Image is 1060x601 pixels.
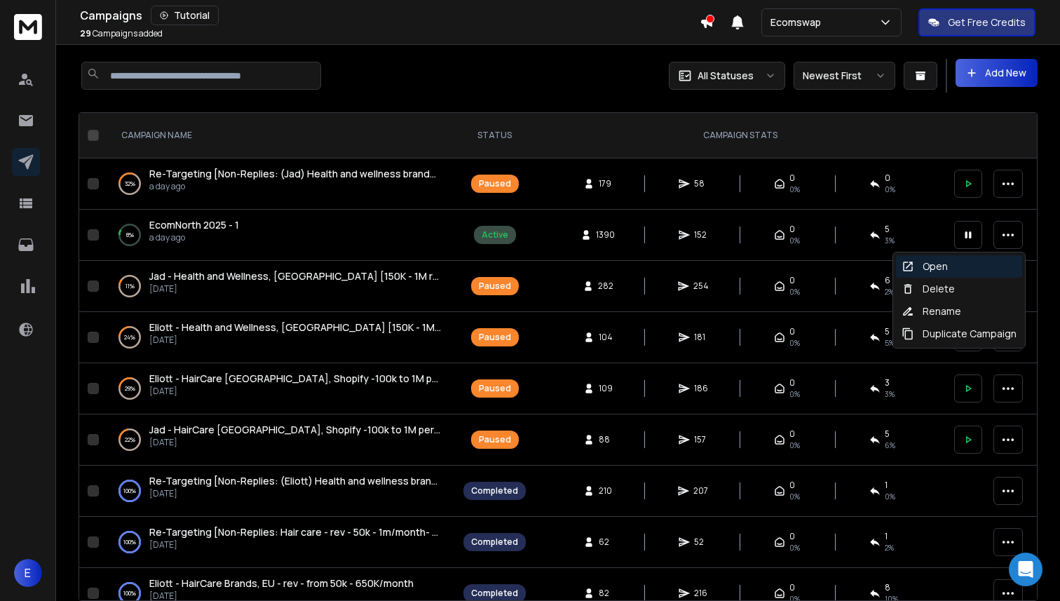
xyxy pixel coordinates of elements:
[479,383,511,394] div: Paused
[123,484,136,498] p: 100 %
[149,320,456,334] span: Eliott - Health and Wellness, [GEOGRAPHIC_DATA] [150K - 1M rev]
[770,15,827,29] p: Ecomswap
[885,224,890,235] span: 5
[789,173,795,184] span: 0
[149,576,414,590] span: Eliott - HairCare Brands, EU - rev - from 50k - 650K/month
[596,229,615,241] span: 1390
[479,281,511,292] div: Paused
[149,283,441,295] p: [DATE]
[885,491,895,502] span: 0 %
[471,588,518,599] div: Completed
[149,386,441,397] p: [DATE]
[902,282,955,296] div: Delete
[149,539,441,551] p: [DATE]
[14,559,42,587] button: E
[885,235,895,246] span: 3 %
[125,381,135,396] p: 29 %
[149,232,239,243] p: a day ago
[471,485,518,497] div: Completed
[534,113,946,158] th: CAMPAIGN STATS
[149,167,611,180] span: Re-Targeting [Non-Replies: (Jad) Health and wellness brands US - 50k - 1m/month (Storeleads) p1]
[104,261,455,312] td: 11%Jad - Health and Wellness, [GEOGRAPHIC_DATA] [150K - 1M rev][DATE]
[104,312,455,363] td: 24%Eliott - Health and Wellness, [GEOGRAPHIC_DATA] [150K - 1M rev][DATE]
[789,286,800,297] span: 0%
[80,27,91,39] span: 29
[599,332,613,343] span: 104
[789,326,795,337] span: 0
[885,275,890,286] span: 6
[471,536,518,548] div: Completed
[149,269,441,283] a: Jad - Health and Wellness, [GEOGRAPHIC_DATA] [150K - 1M rev]
[694,434,708,445] span: 157
[125,279,135,293] p: 11 %
[885,440,895,451] span: 6 %
[151,6,219,25] button: Tutorial
[885,326,890,337] span: 5
[789,337,800,349] span: 0%
[124,330,135,344] p: 24 %
[902,259,948,274] div: Open
[789,582,795,593] span: 0
[80,28,163,39] p: Campaigns added
[789,184,800,195] span: 0%
[149,372,474,385] span: Eliott - HairCare [GEOGRAPHIC_DATA], Shopify -100k to 1M per month
[789,480,795,491] span: 0
[599,536,613,548] span: 62
[885,480,888,491] span: 1
[948,15,1026,29] p: Get Free Credits
[149,269,448,283] span: Jad - Health and Wellness, [GEOGRAPHIC_DATA] [150K - 1M rev]
[125,433,135,447] p: 22 %
[789,224,795,235] span: 0
[149,474,620,487] span: Re-Targeting [Non-Replies: (Eliott) Health and wellness brands US - 50k - 1m/month (Storeleads) p2]
[104,414,455,466] td: 22%Jad - HairCare [GEOGRAPHIC_DATA], Shopify -100k to 1M per month[DATE]
[455,113,534,158] th: STATUS
[149,488,441,499] p: [DATE]
[598,281,613,292] span: 282
[885,542,894,553] span: 2 %
[104,466,455,517] td: 100%Re-Targeting [Non-Replies: (Eliott) Health and wellness brands US - 50k - 1m/month (Storelead...
[479,434,511,445] div: Paused
[789,377,795,389] span: 0
[149,423,441,437] a: Jad - HairCare [GEOGRAPHIC_DATA], Shopify -100k to 1M per month
[956,59,1038,87] button: Add New
[125,177,135,191] p: 32 %
[149,181,441,192] p: a day ago
[694,588,708,599] span: 216
[149,218,239,231] span: EcomNorth 2025 - 1
[104,517,455,568] td: 100%Re-Targeting [Non-Replies: Hair care - rev - 50k - 1m/month- [GEOGRAPHIC_DATA] (Jad)][DATE]
[789,428,795,440] span: 0
[149,525,567,539] span: Re-Targeting [Non-Replies: Hair care - rev - 50k - 1m/month- [GEOGRAPHIC_DATA] (Jad)]
[885,173,890,184] span: 0
[149,218,239,232] a: EcomNorth 2025 - 1
[694,332,708,343] span: 181
[693,485,708,497] span: 207
[479,178,511,189] div: Paused
[789,491,800,502] span: 0%
[789,440,800,451] span: 0%
[789,235,800,246] span: 0%
[149,437,441,448] p: [DATE]
[918,8,1035,36] button: Get Free Credits
[789,389,800,400] span: 0%
[599,485,613,497] span: 210
[902,327,1017,341] div: Duplicate Campaign
[885,286,894,297] span: 2 %
[149,320,441,335] a: Eliott - Health and Wellness, [GEOGRAPHIC_DATA] [150K - 1M rev]
[599,434,613,445] span: 88
[80,6,700,25] div: Campaigns
[123,586,136,600] p: 100 %
[149,576,414,590] a: Eliott - HairCare Brands, EU - rev - from 50k - 650K/month
[794,62,895,90] button: Newest First
[149,372,441,386] a: Eliott - HairCare [GEOGRAPHIC_DATA], Shopify -100k to 1M per month
[479,332,511,343] div: Paused
[149,335,441,346] p: [DATE]
[789,531,795,542] span: 0
[104,363,455,414] td: 29%Eliott - HairCare [GEOGRAPHIC_DATA], Shopify -100k to 1M per month[DATE]
[149,167,441,181] a: Re-Targeting [Non-Replies: (Jad) Health and wellness brands US - 50k - 1m/month (Storeleads) p1]
[149,525,441,539] a: Re-Targeting [Non-Replies: Hair care - rev - 50k - 1m/month- [GEOGRAPHIC_DATA] (Jad)]
[885,184,895,195] span: 0 %
[149,423,466,436] span: Jad - HairCare [GEOGRAPHIC_DATA], Shopify -100k to 1M per month
[104,158,455,210] td: 32%Re-Targeting [Non-Replies: (Jad) Health and wellness brands US - 50k - 1m/month (Storeleads) p...
[104,210,455,261] td: 8%EcomNorth 2025 - 1a day ago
